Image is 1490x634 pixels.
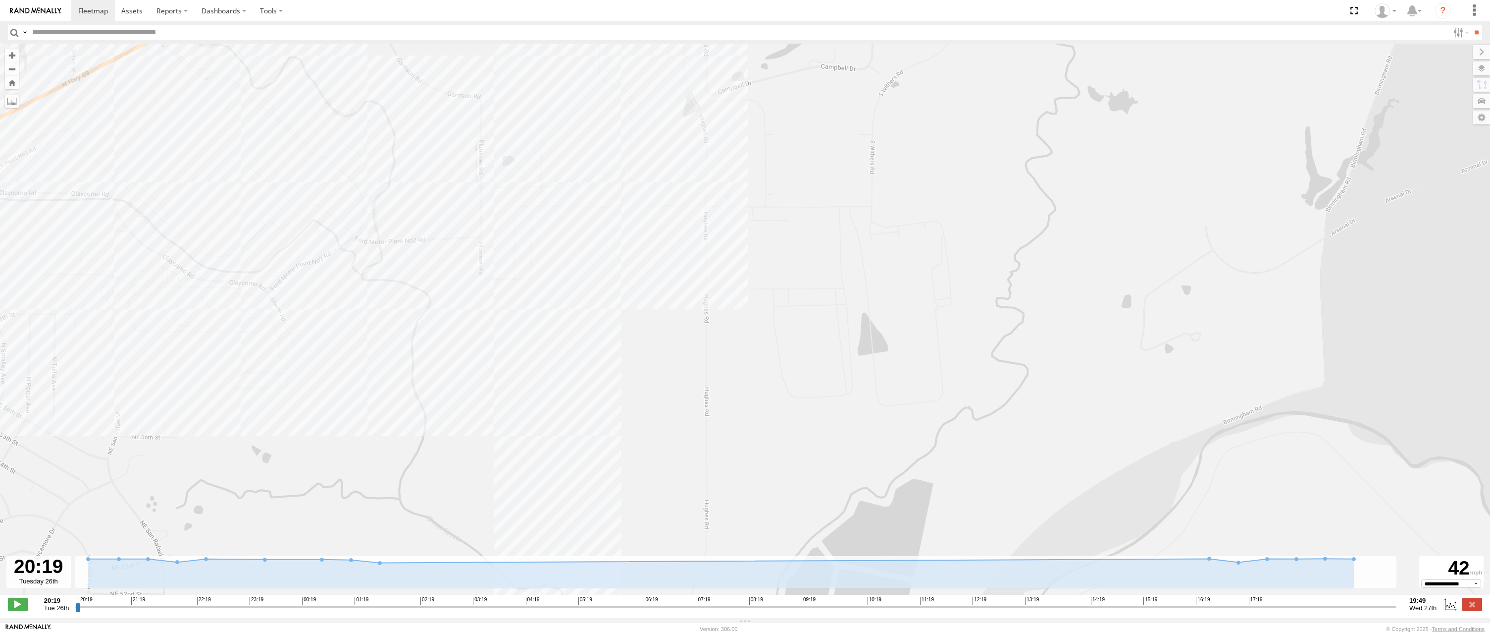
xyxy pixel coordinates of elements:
[644,597,658,605] span: 06:19
[5,94,19,108] label: Measure
[578,597,592,605] span: 05:19
[1409,597,1437,604] strong: 19:49
[1091,597,1105,605] span: 14:19
[250,597,263,605] span: 23:19
[802,597,816,605] span: 09:19
[44,597,69,604] strong: 20:19
[79,597,93,605] span: 20:19
[5,62,19,76] button: Zoom out
[1386,626,1485,632] div: © Copyright 2025 -
[197,597,211,605] span: 22:19
[1421,557,1482,579] div: 42
[973,597,986,605] span: 12:19
[1462,598,1482,611] label: Close
[473,597,487,605] span: 03:19
[355,597,368,605] span: 01:19
[420,597,434,605] span: 02:19
[131,597,145,605] span: 21:19
[1249,597,1263,605] span: 17:19
[1409,604,1437,612] span: Wed 27th Aug 2025
[21,25,29,40] label: Search Query
[1196,597,1210,605] span: 16:19
[5,49,19,62] button: Zoom in
[526,597,540,605] span: 04:19
[1473,111,1490,124] label: Map Settings
[868,597,881,605] span: 10:19
[8,598,28,611] label: Play/Stop
[1435,3,1451,19] i: ?
[302,597,316,605] span: 00:19
[1432,626,1485,632] a: Terms and Conditions
[749,597,763,605] span: 08:19
[700,626,737,632] div: Version: 306.00
[5,624,51,634] a: Visit our Website
[5,76,19,89] button: Zoom Home
[1143,597,1157,605] span: 15:19
[1025,597,1039,605] span: 13:19
[697,597,711,605] span: 07:19
[920,597,934,605] span: 11:19
[1449,25,1471,40] label: Search Filter Options
[44,604,69,612] span: Tue 26th Aug 2025
[1371,3,1400,18] div: Miky Transport
[10,7,61,14] img: rand-logo.svg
